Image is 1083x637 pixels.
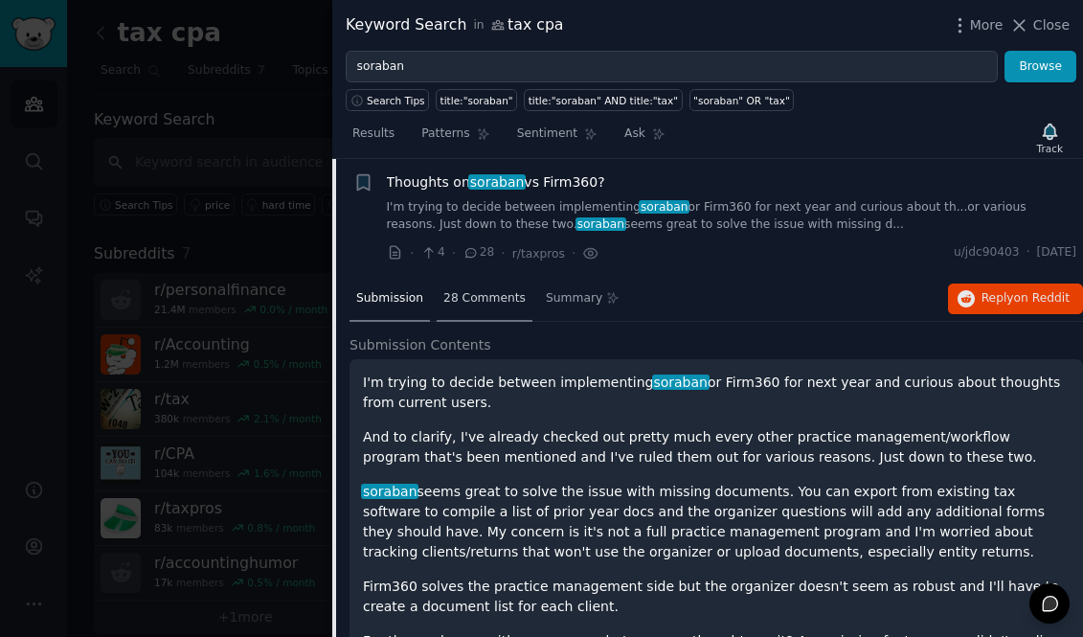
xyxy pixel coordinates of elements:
[1033,15,1070,35] span: Close
[346,89,429,111] button: Search Tips
[352,125,395,143] span: Results
[639,200,689,214] span: soraban
[572,243,575,263] span: ·
[387,172,605,193] span: Thoughts on vs Firm360?
[517,125,577,143] span: Sentiment
[652,375,710,390] span: soraban
[981,290,1070,307] span: Reply
[501,243,505,263] span: ·
[575,217,626,231] span: soraban
[950,15,1004,35] button: More
[948,284,1083,314] button: Replyon Reddit
[1014,291,1070,305] span: on Reddit
[415,119,496,158] a: Patterns
[346,51,998,83] input: Try a keyword related to your business
[363,482,1070,562] p: seems great to solve the issue with missing documents. You can export from existing tax software ...
[452,243,456,263] span: ·
[363,577,1070,617] p: Firm360 solves the practice management side but the organizer doesn't seem as robust and I'll hav...
[463,244,494,262] span: 28
[436,89,517,111] a: title:"soraban"
[546,290,602,307] span: Summary
[1009,15,1070,35] button: Close
[387,172,605,193] a: Thoughts onsorabanvs Firm360?
[693,94,790,107] div: "soraban" OR "tax"
[954,244,1020,262] span: u/jdc90403
[689,89,795,111] a: "soraban" OR "tax"
[420,244,444,262] span: 4
[346,119,401,158] a: Results
[361,484,418,499] span: soraban
[440,94,513,107] div: title:"soraban"
[363,427,1070,467] p: And to clarify, I've already checked out pretty much every other practice management/workflow pro...
[350,335,491,355] span: Submission Contents
[510,119,604,158] a: Sentiment
[529,94,678,107] div: title:"soraban" AND title:"tax"
[468,174,526,190] span: soraban
[512,247,565,261] span: r/taxpros
[1030,118,1070,158] button: Track
[624,125,645,143] span: Ask
[356,290,423,307] span: Submission
[410,243,414,263] span: ·
[473,17,484,34] span: in
[443,290,526,307] span: 28 Comments
[363,373,1070,413] p: I'm trying to decide between implementing or Firm360 for next year and curious about thoughts fro...
[618,119,672,158] a: Ask
[1037,244,1076,262] span: [DATE]
[524,89,682,111] a: title:"soraban" AND title:"tax"
[1027,244,1030,262] span: ·
[1004,51,1076,83] button: Browse
[421,125,469,143] span: Patterns
[367,94,425,107] span: Search Tips
[387,199,1077,233] a: I'm trying to decide between implementingsorabanor Firm360 for next year and curious about th...o...
[1037,142,1063,155] div: Track
[970,15,1004,35] span: More
[346,13,564,37] div: Keyword Search tax cpa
